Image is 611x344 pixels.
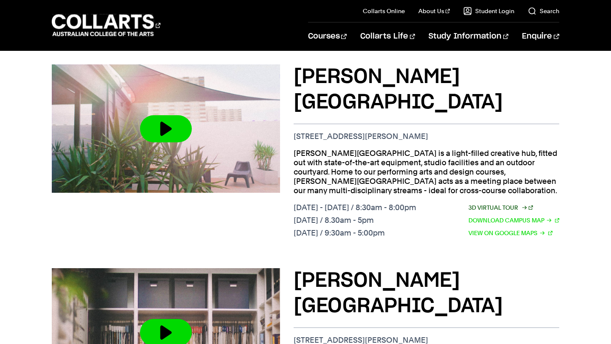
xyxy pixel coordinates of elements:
[468,203,533,212] a: 3D Virtual Tour
[294,203,416,212] p: [DATE] - [DATE] / 8:30am - 8:00pm
[294,132,559,141] p: [STREET_ADDRESS][PERSON_NAME]
[468,216,559,225] a: Download Campus Map
[360,22,415,50] a: Collarts Life
[528,7,559,15] a: Search
[418,7,450,15] a: About Us
[463,7,514,15] a: Student Login
[52,64,280,193] img: Video thumbnail
[294,64,559,115] h3: [PERSON_NAME][GEOGRAPHIC_DATA]
[294,228,416,238] p: [DATE] / 9:30am - 5:00pm
[294,268,559,319] h3: [PERSON_NAME][GEOGRAPHIC_DATA]
[522,22,559,50] a: Enquire
[468,228,552,238] a: View on Google Maps
[294,149,559,195] p: [PERSON_NAME][GEOGRAPHIC_DATA] is a light-filled creative hub, fitted out with state-of-the-art e...
[52,13,160,37] div: Go to homepage
[294,216,416,225] p: [DATE] / 8.30am - 5pm
[363,7,405,15] a: Collarts Online
[308,22,347,50] a: Courses
[429,22,508,50] a: Study Information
